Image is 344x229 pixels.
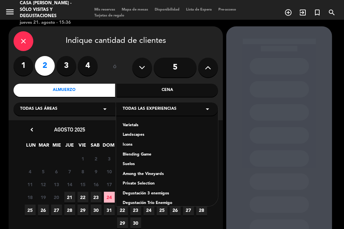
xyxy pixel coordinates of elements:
i: arrow_drop_down [203,105,211,113]
button: menu [5,7,15,19]
div: Indique cantidad de clientes [14,31,218,51]
span: 31 [104,205,115,215]
span: DOM [103,141,114,152]
span: 26 [38,205,49,215]
span: 25 [25,205,36,215]
span: 13 [51,179,62,190]
span: 27 [183,205,194,215]
span: 22 [78,192,88,203]
span: 29 [117,217,128,228]
span: 4 [25,166,36,177]
span: VIE [77,141,88,152]
span: 14 [64,179,75,190]
div: Icons [123,142,211,148]
label: 1 [14,56,33,76]
div: Landscapes [123,132,211,138]
span: Pre-acceso [215,8,239,12]
span: 26 [170,205,181,215]
div: Suelos [123,161,211,168]
i: close [19,37,27,45]
span: 1 [78,153,88,164]
span: 5 [38,166,49,177]
span: 19 [38,192,49,203]
span: 24 [143,205,154,215]
span: 27 [51,205,62,215]
span: 23 [91,192,102,203]
span: 10 [104,166,115,177]
span: Mis reservas [91,8,118,12]
span: Tarjetas de regalo [91,14,128,17]
div: Degustación Trío Enemigo [123,200,211,207]
span: 3 [104,153,115,164]
span: 15 [78,179,88,190]
span: 6 [51,166,62,177]
label: 2 [35,56,55,76]
div: Cena [117,84,218,97]
span: 29 [78,205,88,215]
span: 30 [91,205,102,215]
div: Degustación 3 enemigos [123,190,211,197]
i: search [328,9,336,16]
span: MIE [51,141,62,152]
span: agosto 2025 [54,126,85,133]
label: 4 [78,56,98,76]
span: JUE [64,141,75,152]
span: 23 [130,205,141,215]
span: Todas las experiencias [123,106,176,112]
div: Private Selection [123,181,211,187]
div: ó [104,56,126,79]
i: add_circle_outline [284,9,292,16]
span: 28 [196,205,207,215]
span: 20 [51,192,62,203]
i: exit_to_app [299,9,307,16]
span: 7 [64,166,75,177]
span: Mapa de mesas [118,8,151,12]
div: Blending Game [123,152,211,158]
span: 28 [64,205,75,215]
label: 3 [56,56,76,76]
span: 2 [91,153,102,164]
span: MAR [39,141,49,152]
span: Disponibilidad [151,8,183,12]
span: 18 [25,192,36,203]
span: 8 [78,166,88,177]
span: 25 [157,205,168,215]
div: Among the Vineyards [123,171,211,178]
span: 12 [38,179,49,190]
span: 17 [104,179,115,190]
span: Todas las áreas [20,106,57,112]
i: turned_in_not [313,9,321,16]
span: SAB [90,141,101,152]
i: chevron_left [28,126,35,133]
span: Lista de Espera [183,8,215,12]
span: 9 [91,166,102,177]
div: Varietals [123,122,211,129]
span: 30 [130,217,141,228]
span: 24 [104,192,115,203]
div: Almuerzo [14,84,115,97]
i: menu [5,7,15,17]
span: 21 [64,192,75,203]
span: 16 [91,179,102,190]
div: jueves 21. agosto - 15:36 [20,19,81,26]
span: LUN [26,141,37,152]
span: 11 [25,179,36,190]
i: arrow_drop_down [101,105,109,113]
span: 22 [117,205,128,215]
